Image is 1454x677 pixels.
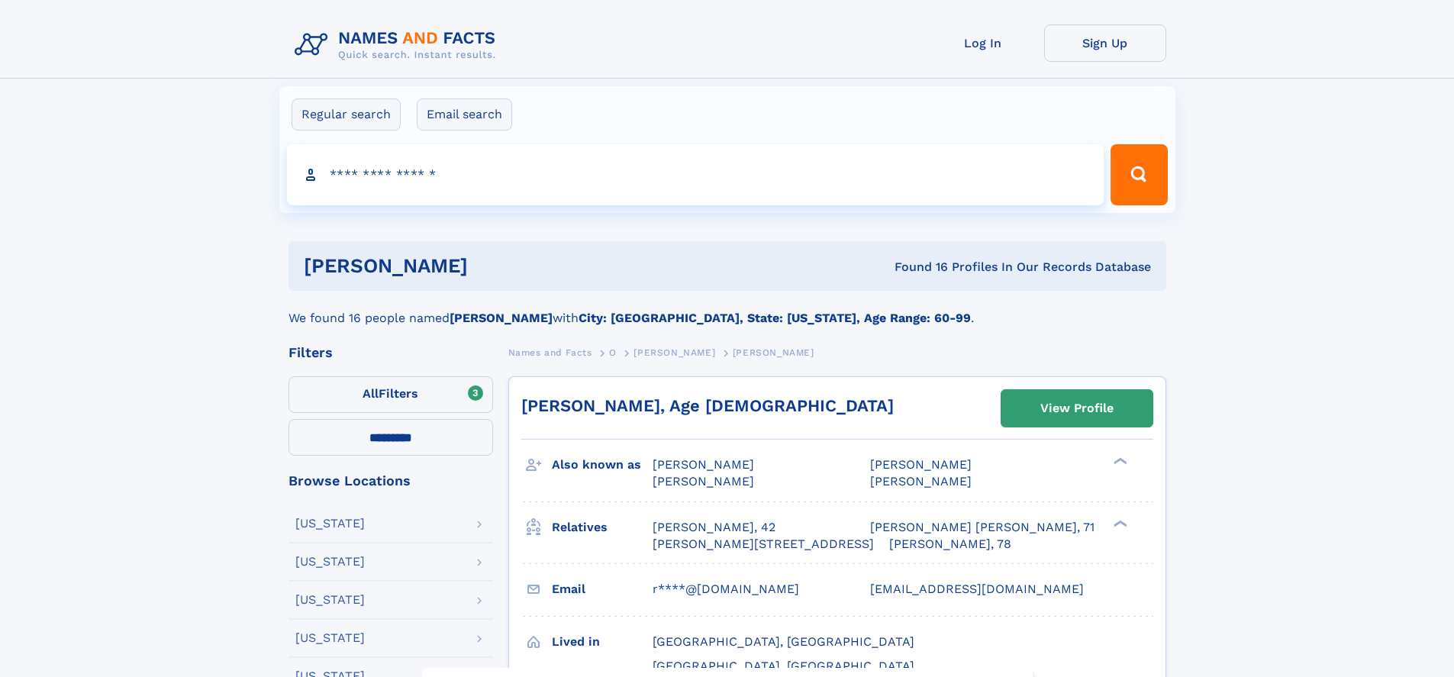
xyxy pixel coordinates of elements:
[609,347,617,358] span: O
[289,474,493,488] div: Browse Locations
[653,634,914,649] span: [GEOGRAPHIC_DATA], [GEOGRAPHIC_DATA]
[653,536,874,553] a: [PERSON_NAME][STREET_ADDRESS]
[289,346,493,359] div: Filters
[870,519,1095,536] a: [PERSON_NAME] [PERSON_NAME], 71
[289,291,1166,327] div: We found 16 people named with .
[1001,390,1153,427] a: View Profile
[304,256,682,276] h1: [PERSON_NAME]
[889,536,1011,553] a: [PERSON_NAME], 78
[552,514,653,540] h3: Relatives
[521,396,894,415] a: [PERSON_NAME], Age [DEMOGRAPHIC_DATA]
[287,144,1104,205] input: search input
[295,632,365,644] div: [US_STATE]
[292,98,401,131] label: Regular search
[681,259,1151,276] div: Found 16 Profiles In Our Records Database
[870,457,972,472] span: [PERSON_NAME]
[1111,144,1167,205] button: Search Button
[552,452,653,478] h3: Also known as
[922,24,1044,62] a: Log In
[295,517,365,530] div: [US_STATE]
[653,659,914,673] span: [GEOGRAPHIC_DATA], [GEOGRAPHIC_DATA]
[289,376,493,413] label: Filters
[1110,518,1128,528] div: ❯
[289,24,508,66] img: Logo Names and Facts
[609,343,617,362] a: O
[870,582,1084,596] span: [EMAIL_ADDRESS][DOMAIN_NAME]
[733,347,814,358] span: [PERSON_NAME]
[634,347,715,358] span: [PERSON_NAME]
[295,594,365,606] div: [US_STATE]
[508,343,592,362] a: Names and Facts
[653,474,754,488] span: [PERSON_NAME]
[295,556,365,568] div: [US_STATE]
[1044,24,1166,62] a: Sign Up
[634,343,715,362] a: [PERSON_NAME]
[1040,391,1114,426] div: View Profile
[363,386,379,401] span: All
[653,457,754,472] span: [PERSON_NAME]
[1110,456,1128,466] div: ❯
[552,629,653,655] h3: Lived in
[552,576,653,602] h3: Email
[450,311,553,325] b: [PERSON_NAME]
[579,311,971,325] b: City: [GEOGRAPHIC_DATA], State: [US_STATE], Age Range: 60-99
[417,98,512,131] label: Email search
[653,519,775,536] a: [PERSON_NAME], 42
[870,474,972,488] span: [PERSON_NAME]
